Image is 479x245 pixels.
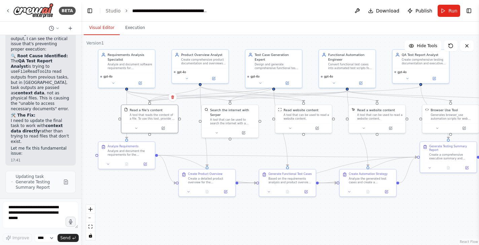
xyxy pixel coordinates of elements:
[198,86,379,102] g: Edge from 4971c348-a3a6-4aae-a1a6-03a49d50a452 to 05b179d9-f8a5-4efc-9eae-207da2c2e744
[304,125,330,131] button: Open in side panel
[11,31,70,52] p: Looking at the automation output, I can see the critical issue that's preventing proper execution:
[348,80,374,86] button: Open in side panel
[11,59,52,69] strong: QA Test Report Analyst
[205,108,208,112] img: SerperDevTool
[188,172,222,176] div: Create Product Overview
[11,146,70,156] p: Let me fix this fundamental issue:
[13,3,53,18] img: Logo
[284,108,319,113] div: Read website content
[18,69,47,74] code: FileReadTool
[210,108,255,117] div: Search the internet with Serper
[339,169,397,197] div: Create Automation StrategyAnalyze the generated test cases and create a comprehensive automation ...
[418,86,451,139] g: Edge from e7757ea9-a428-4a73-9092-1e2443d8caf9 to d4cb82b4-7832-452c-9f80-9fd4e7b89784
[425,108,429,112] img: Browser Use Tool
[271,86,290,166] g: Edge from 2cc2b3ec-34e6-493a-81bb-913e76cd673c to facc117f-0aef-4e15-b16b-ee41e42d5db7
[431,113,476,121] div: Generates browser_use automation scripts for web testing scenarios including navigation, form fil...
[197,189,217,194] button: No output available
[98,49,155,88] div: Requirements Analysis SpecialistAnalyze and document software requirements for {application_name}...
[106,7,208,14] nav: breadcrumb
[464,6,474,16] button: Show right sidebar
[238,155,417,185] g: Edge from f1968126-aca3-4a45-b022-6e22c550f721 to d4cb82b4-7832-452c-9f80-9fd4e7b89784
[86,222,95,231] button: fit view
[124,91,152,102] g: Edge from b3bb6044-893e-4537-a8b8-3ad3f3aba17a to 80494f72-f55b-4409-b527-d679eb3f82bc
[158,153,176,185] g: Edge from 4a845767-48b0-49b8-8919-b22c77600056 to f1968126-aca3-4a45-b022-6e22c550f721
[85,6,95,16] button: Hide left sidebar
[421,76,447,81] button: Open in side panel
[392,49,449,84] div: QA Test Report AnalystCreate comprehensive testing documentation and executive summaries for {app...
[59,7,76,15] div: BETA
[251,75,260,79] span: gpt-4o
[349,172,388,176] div: Create Automation Strategy
[108,63,152,70] div: Analyze and document software requirements for {application_name}, breaking down functional and n...
[117,161,137,167] button: No output available
[345,91,370,166] g: Edge from 3b3b2eba-e4bd-48f9-8a90-a6ef5ab55d27 to 71912af2-c68c-483b-b4db-83cb97754496
[188,177,233,184] div: Create a detailed product overview for the {application_name} website by thoroughly analyzing its...
[245,49,302,88] div: Test Case Generation ExpertDesign and generate comprehensive functional test cases for {applicati...
[127,80,153,86] button: Open in side panel
[104,75,113,79] span: gpt-4o
[86,40,104,46] div: Version 1
[405,5,435,17] button: Publish
[328,63,373,70] div: Convert functional test cases into automated test scripts for {application_name} using browser_us...
[438,5,460,17] button: Run
[405,40,441,51] button: Hide Tools
[86,205,95,214] button: zoom in
[352,108,355,112] img: ScrapeElementFromWebsiteTool
[365,5,402,17] button: Download
[348,104,406,133] div: ScrapeElementFromWebsiteToolRead a website contentA tool that can be used to read a website content.
[181,58,226,65] div: Create comprehensive product documentation and overviews for {application_name}, including featur...
[324,75,333,79] span: gpt-4o
[158,153,417,159] g: Edge from 4a845767-48b0-49b8-8919-b22c77600056 to d4cb82b4-7832-452c-9f80-9fd4e7b89784
[429,145,474,152] div: Generate Testing Summary Report
[124,91,129,139] g: Edge from b3bb6044-893e-4537-a8b8-3ad3f3aba17a to 4a845767-48b0-49b8-8919-b22c77600056
[66,217,76,227] button: Click to speak your automation idea
[46,24,62,32] button: Switch to previous chat
[402,53,446,57] div: QA Test Report Analyst
[11,54,68,58] strong: 🔍 Root Cause Identified:
[11,123,63,133] strong: context data directly
[137,161,153,167] button: Open in side panel
[268,172,312,176] div: Generate Functional Test Cases
[278,189,297,194] button: No output available
[15,174,61,190] span: Updating task Generate Testing Summary Report
[178,169,236,197] div: Create Product OverviewCreate a detailed product overview for the {application_name} website by t...
[11,59,70,112] p: The is trying to use to read outputs from previous tasks, but in [GEOGRAPHIC_DATA], task outputs ...
[399,155,417,185] g: Edge from 71912af2-c68c-483b-b4db-83cb97754496 to d4cb82b4-7832-452c-9f80-9fd4e7b89784
[11,118,70,145] p: I need to update the final task to work with rather than trying to read files that don't exist.
[168,93,177,101] button: Delete node
[60,235,70,241] span: Send
[98,141,155,169] div: Analyze RequirementsAnalyze and document the requirements for the {application_name} website. IMP...
[3,234,32,242] button: Improve
[200,76,226,81] button: Open in side panel
[429,153,474,160] div: Create a comprehensive executive summary and technical report for {application_name} testing acti...
[398,70,407,74] span: gpt-4o
[65,24,76,32] button: Start a new chat
[431,108,458,113] div: Browser Use Tool
[448,7,457,14] span: Run
[84,21,120,35] button: Visual Editor
[86,214,95,222] button: zoom out
[275,104,332,133] div: ScrapeWebsiteToolRead website contentA tool that can be used to read a website content.
[86,205,95,240] div: React Flow controls
[357,108,395,113] div: Read a website content
[358,189,378,194] button: No output available
[349,177,394,184] div: Analyze the generated test cases and create a comprehensive automation strategy for {application_...
[108,149,152,157] div: Analyze and document the requirements for the {application_name} website. IMPORTANT: Start by vis...
[357,113,403,121] div: A tool that can be used to read a website content.
[121,104,178,133] div: FileReadToolRead a file's contentA tool that reads the content of a file. To use this tool, provi...
[150,125,176,131] button: Open in side panel
[419,141,477,173] div: Generate Testing Summary ReportCreate a comprehensive executive summary and technical report for ...
[238,181,337,185] g: Edge from f1968126-aca3-4a45-b022-6e22c550f721 to 71912af2-c68c-483b-b4db-83cb97754496
[58,234,78,242] button: Send
[259,169,316,197] div: Generate Functional Test CasesBased on the requirements analysis and product overview, generate c...
[255,63,299,70] div: Design and generate comprehensive functional test cases for {application_name}, covering positive...
[460,240,478,244] a: React Flow attribution
[147,86,423,102] g: Edge from e7757ea9-a428-4a73-9092-1e2443d8caf9 to 80494f72-f55b-4409-b527-d679eb3f82bc
[415,7,432,14] span: Publish
[11,158,70,163] div: 17:41
[319,155,417,185] g: Edge from facc117f-0aef-4e15-b16b-ee41e42d5db7 to d4cb82b4-7832-452c-9f80-9fd4e7b89784
[108,53,152,62] div: Requirements Analysis Specialist
[120,21,150,35] button: Execution
[451,125,477,131] button: Open in side panel
[278,108,282,112] img: ScrapeWebsiteTool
